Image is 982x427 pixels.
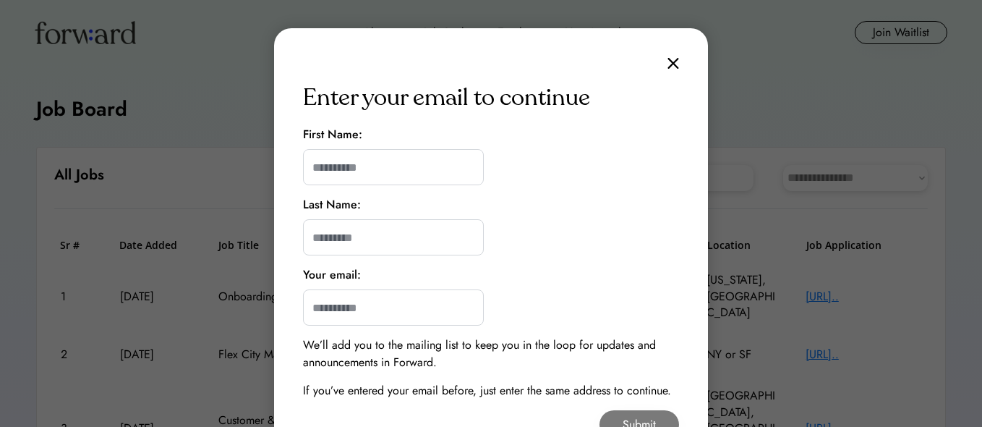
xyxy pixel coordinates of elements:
div: Your email: [303,266,361,284]
div: Last Name: [303,196,361,213]
img: close.svg [667,57,679,69]
div: If you’ve entered your email before, just enter the same address to continue. [303,382,671,399]
div: Enter your email to continue [303,80,590,115]
div: First Name: [303,126,362,143]
div: We’ll add you to the mailing list to keep you in the loop for updates and announcements in Forward. [303,337,679,371]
